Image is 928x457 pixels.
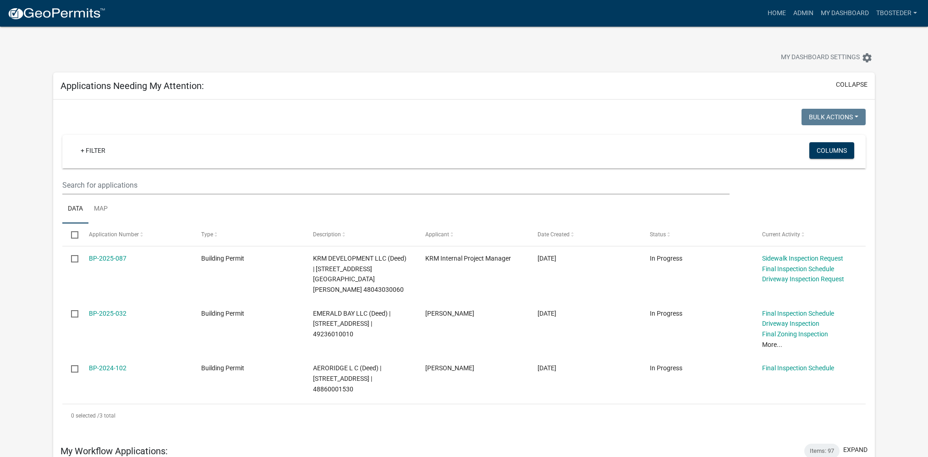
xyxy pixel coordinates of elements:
[762,275,844,283] a: Driveway Inspection Request
[809,142,854,159] button: Columns
[73,142,113,159] a: + Filter
[313,231,341,238] span: Description
[802,109,866,125] button: Bulk Actions
[313,364,381,393] span: AERORIDGE L C (Deed) | 1009 S JEFFERSON WAY | 48860001530
[60,80,204,91] h5: Applications Needing My Attention:
[71,412,99,419] span: 0 selected /
[774,49,880,67] button: My Dashboard Settingssettings
[313,310,390,338] span: EMERALD BAY LLC (Deed) | 2103 N JEFFERSON WAY | 49236010010
[89,255,126,262] a: BP-2025-087
[862,52,873,63] i: settings
[650,231,666,238] span: Status
[650,255,682,262] span: In Progress
[753,223,865,245] datatable-header-cell: Current Activity
[60,446,168,457] h5: My Workflow Applications:
[62,404,866,427] div: 3 total
[529,223,641,245] datatable-header-cell: Date Created
[417,223,529,245] datatable-header-cell: Applicant
[538,255,556,262] span: 04/28/2025
[538,364,556,372] span: 07/31/2024
[538,310,556,317] span: 01/14/2025
[201,310,244,317] span: Building Permit
[836,80,868,89] button: collapse
[762,310,834,317] a: Final Inspection Schedule
[538,231,570,238] span: Date Created
[762,341,782,348] a: More...
[88,195,113,224] a: Map
[650,364,682,372] span: In Progress
[425,231,449,238] span: Applicant
[313,255,406,293] span: KRM DEVELOPMENT LLC (Deed) | 1602 E GIRARD AVE | 48043030060
[304,223,417,245] datatable-header-cell: Description
[762,255,843,262] a: Sidewalk Inspection Request
[650,310,682,317] span: In Progress
[873,5,921,22] a: tbosteder
[192,223,304,245] datatable-header-cell: Type
[53,100,875,436] div: collapse
[62,195,88,224] a: Data
[817,5,873,22] a: My Dashboard
[201,364,244,372] span: Building Permit
[790,5,817,22] a: Admin
[641,223,753,245] datatable-header-cell: Status
[89,231,139,238] span: Application Number
[762,330,828,338] a: Final Zoning Inspection
[425,255,511,262] span: KRM Internal Project Manager
[89,310,126,317] a: BP-2025-032
[80,223,192,245] datatable-header-cell: Application Number
[89,364,126,372] a: BP-2024-102
[843,445,868,455] button: expand
[201,231,213,238] span: Type
[762,364,834,372] a: Final Inspection Schedule
[425,364,474,372] span: tyler
[762,265,834,273] a: Final Inspection Schedule
[201,255,244,262] span: Building Permit
[62,223,80,245] datatable-header-cell: Select
[62,176,729,195] input: Search for applications
[764,5,790,22] a: Home
[425,310,474,317] span: Angie Steigerwald
[762,320,819,327] a: Driveway Inspection
[762,231,800,238] span: Current Activity
[781,52,860,63] span: My Dashboard Settings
